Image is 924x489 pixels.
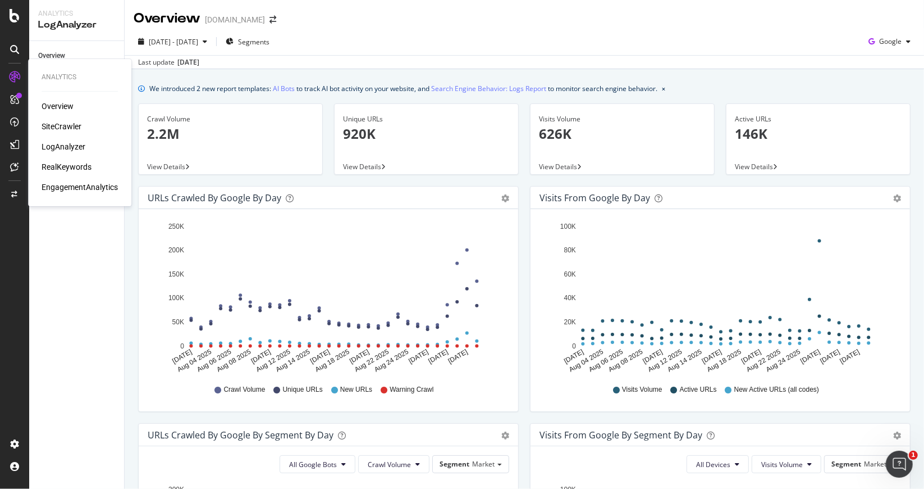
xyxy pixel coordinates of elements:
[735,124,902,143] p: 146K
[562,348,585,365] text: [DATE]
[289,460,337,469] span: All Google Bots
[879,37,902,46] span: Google
[138,83,911,94] div: info banner
[273,83,295,94] a: AI Bots
[180,342,184,350] text: 0
[706,348,743,374] text: Aug 18 2025
[893,432,901,440] div: gear
[343,114,510,124] div: Unique URLs
[149,37,198,47] span: [DATE] - [DATE]
[472,459,495,469] span: Market
[42,161,92,173] a: RealKeywords
[348,348,370,365] text: [DATE]
[745,348,782,374] text: Aug 22 2025
[168,295,184,302] text: 100K
[539,124,706,143] p: 626K
[587,348,624,374] text: Aug 06 2025
[864,459,886,469] span: Market
[680,385,717,395] span: Active URLs
[735,162,773,171] span: View Details
[269,16,276,24] div: arrow-right-arrow-left
[560,223,576,230] text: 100K
[38,9,115,19] div: Analytics
[283,385,323,395] span: Unique URLs
[42,141,85,152] a: LogAnalyzer
[172,318,184,326] text: 50K
[340,385,372,395] span: New URLs
[427,348,450,365] text: [DATE]
[250,348,272,365] text: [DATE]
[886,451,913,478] iframe: Intercom live chat
[701,348,723,365] text: [DATE]
[149,83,657,94] div: We introduced 2 new report templates: to track AI bot activity on your website, and to monitor se...
[447,348,469,365] text: [DATE]
[893,194,901,202] div: gear
[734,385,819,395] span: New Active URLs (all codes)
[314,348,351,374] text: Aug 18 2025
[205,14,265,25] div: [DOMAIN_NAME]
[765,348,802,374] text: Aug 24 2025
[38,50,65,62] div: Overview
[42,121,81,132] a: SiteCrawler
[275,348,312,374] text: Aug 14 2025
[431,83,546,94] a: Search Engine Behavior: Logs Report
[539,218,898,374] svg: A chart.
[572,342,576,350] text: 0
[864,33,915,51] button: Google
[176,348,213,374] text: Aug 04 2025
[440,459,469,469] span: Segment
[642,348,664,365] text: [DATE]
[238,37,269,47] span: Segments
[373,348,410,374] text: Aug 24 2025
[42,101,74,112] div: Overview
[696,460,730,469] span: All Devices
[752,455,821,473] button: Visits Volume
[343,162,381,171] span: View Details
[148,429,333,441] div: URLs Crawled by Google By Segment By Day
[147,124,314,143] p: 2.2M
[564,247,576,255] text: 80K
[255,348,292,374] text: Aug 12 2025
[38,19,115,31] div: LogAnalyzer
[148,218,506,374] svg: A chart.
[168,247,184,255] text: 200K
[568,348,605,374] text: Aug 04 2025
[42,73,118,82] div: Analytics
[564,270,576,278] text: 60K
[539,192,650,203] div: Visits from Google by day
[831,459,861,469] span: Segment
[134,33,212,51] button: [DATE] - [DATE]
[539,114,706,124] div: Visits Volume
[819,348,841,365] text: [DATE]
[735,114,902,124] div: Active URLs
[501,432,509,440] div: gear
[221,33,274,51] button: Segments
[171,348,193,365] text: [DATE]
[368,460,411,469] span: Crawl Volume
[42,182,118,193] a: EngagementAnalytics
[647,348,684,374] text: Aug 12 2025
[343,124,510,143] p: 920K
[309,348,331,365] text: [DATE]
[607,348,644,374] text: Aug 08 2025
[408,348,430,365] text: [DATE]
[147,114,314,124] div: Crawl Volume
[138,57,199,67] div: Last update
[501,194,509,202] div: gear
[353,348,390,374] text: Aug 22 2025
[195,348,232,374] text: Aug 06 2025
[687,455,749,473] button: All Devices
[177,57,199,67] div: [DATE]
[280,455,355,473] button: All Google Bots
[839,348,861,365] text: [DATE]
[223,385,265,395] span: Crawl Volume
[740,348,762,365] text: [DATE]
[148,192,281,203] div: URLs Crawled by Google by day
[134,9,200,28] div: Overview
[38,50,116,62] a: Overview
